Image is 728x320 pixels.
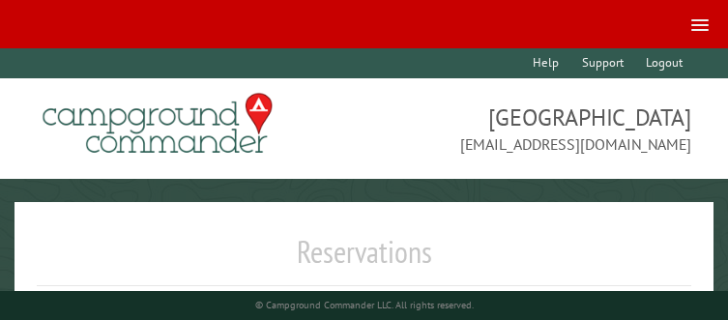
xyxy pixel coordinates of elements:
h1: Reservations [37,233,692,286]
img: Campground Commander [37,86,278,161]
a: Help [524,48,568,78]
a: Support [572,48,632,78]
a: Logout [636,48,691,78]
span: [GEOGRAPHIC_DATA] [EMAIL_ADDRESS][DOMAIN_NAME] [364,102,692,156]
small: © Campground Commander LLC. All rights reserved. [255,299,474,311]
